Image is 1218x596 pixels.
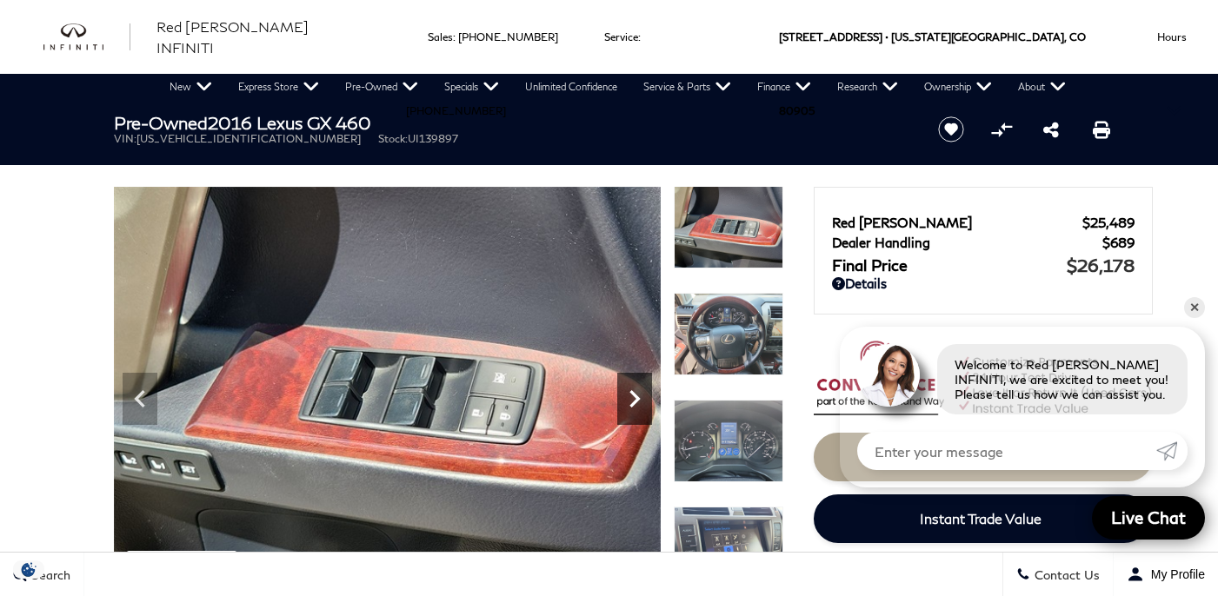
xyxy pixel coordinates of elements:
a: [PHONE_NUMBER] [406,104,506,117]
span: $25,489 [1082,215,1135,230]
span: Dealer Handling [832,235,1102,250]
span: : [453,30,456,43]
span: Red [PERSON_NAME] INFINITI [156,18,309,56]
a: About [1005,74,1079,100]
section: Click to Open Cookie Consent Modal [9,560,49,579]
a: Service & Parts [630,74,744,100]
a: Unlimited Confidence [512,74,630,100]
span: $26,178 [1067,255,1135,275]
a: Submit [1156,432,1188,470]
span: Instant Trade Value [920,510,1042,526]
span: [US_VEHICLE_IDENTIFICATION_NUMBER] [136,132,361,145]
span: Service [604,30,638,43]
a: Research [824,74,911,100]
button: Save vehicle [932,116,970,143]
span: Red [PERSON_NAME] [832,215,1082,230]
a: [STREET_ADDRESS] • [US_STATE][GEOGRAPHIC_DATA], CO 80905 [779,30,1086,117]
a: Details [832,275,1135,291]
nav: Main Navigation [156,74,1079,100]
a: Pre-Owned [332,74,431,100]
div: Welcome to Red [PERSON_NAME] INFINITI, we are excited to meet you! Please tell us how we can assi... [937,344,1188,414]
div: (28) Photos [127,551,236,584]
input: Enter your message [857,432,1156,470]
a: Ownership [911,74,1005,100]
a: Specials [431,74,512,100]
span: $689 [1102,235,1135,250]
div: Previous [123,373,157,425]
img: Used 2016 Black Onyx Lexus 460 image 15 [674,507,783,589]
span: Final Price [832,255,1067,275]
h1: 2016 Lexus GX 460 [114,113,909,132]
a: [PHONE_NUMBER] [458,30,558,43]
img: Used 2016 Black Onyx Lexus 460 image 12 [674,186,783,268]
button: Open user profile menu [1114,553,1218,596]
img: Used 2016 Black Onyx Lexus 460 image 13 [674,293,783,375]
img: Agent profile photo [857,344,920,407]
span: : [638,30,641,43]
img: Opt-Out Icon [9,560,49,579]
a: Red [PERSON_NAME] INFINITI [156,17,363,58]
a: Express Store [225,74,332,100]
a: Share this Pre-Owned 2016 Lexus GX 460 [1043,119,1059,140]
a: Final Price $26,178 [832,255,1135,275]
a: Instant Trade Value [814,494,1148,543]
a: Start Your Deal [814,433,1153,481]
a: Finance [744,74,824,100]
a: Live Chat [1092,496,1205,540]
img: Used 2016 Black Onyx Lexus 460 image 14 [674,400,783,482]
span: Live Chat [1102,507,1195,528]
span: Stock: [378,132,408,145]
span: My Profile [1144,567,1205,581]
span: 80905 [779,74,815,148]
a: Print this Pre-Owned 2016 Lexus GX 460 [1093,119,1110,140]
span: VIN: [114,132,136,145]
img: INFINITI [43,23,130,51]
button: Compare Vehicle [988,116,1015,142]
span: Search [27,567,70,582]
span: Sales [428,30,453,43]
span: Contact Us [1030,567,1100,582]
a: New [156,74,225,100]
div: Next [617,373,652,425]
a: Dealer Handling $689 [832,235,1135,250]
strong: Pre-Owned [114,112,208,133]
a: infiniti [43,23,130,51]
a: Red [PERSON_NAME] $25,489 [832,215,1135,230]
